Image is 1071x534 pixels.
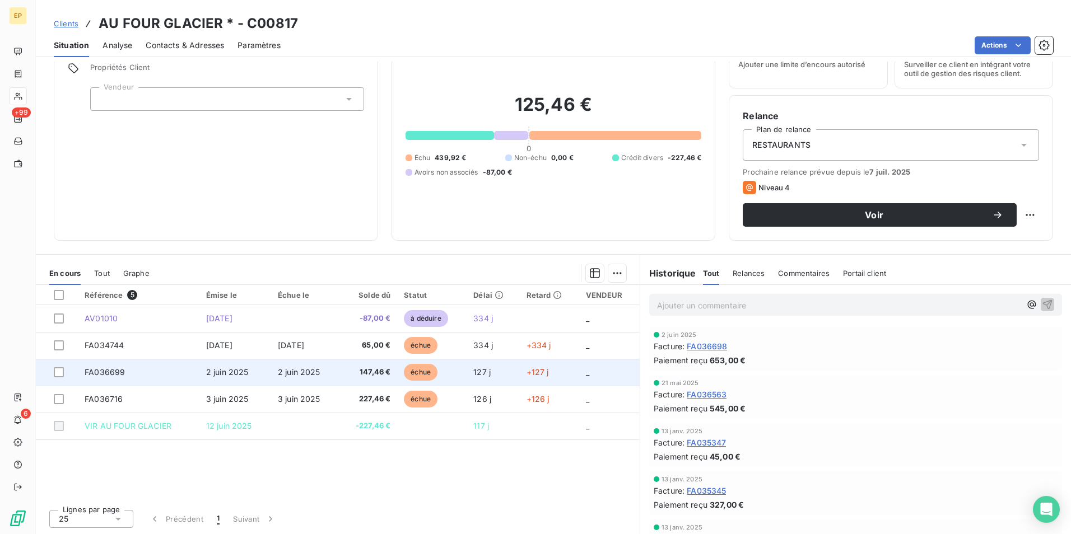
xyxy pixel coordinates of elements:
[743,109,1039,123] h6: Relance
[586,340,589,350] span: _
[527,394,550,404] span: +126 j
[1033,496,1060,523] div: Open Intercom Messenger
[654,388,684,400] span: Facture :
[586,367,589,377] span: _
[206,394,249,404] span: 3 juin 2025
[514,153,547,163] span: Non-échu
[346,340,391,351] span: 65,00 €
[415,167,478,177] span: Avoirs non associés
[346,291,391,299] div: Solde dû
[743,167,1039,176] span: Prochaine relance prévue depuis le
[710,451,741,462] span: 45,00 €
[278,340,304,350] span: [DATE]
[21,409,31,419] span: 6
[778,269,830,278] span: Commentaires
[435,153,466,163] span: 439,92 €
[710,402,746,414] span: 545,00 €
[710,354,746,366] span: 653,00 €
[404,291,460,299] div: Statut
[49,269,81,278] span: En cours
[756,210,992,219] span: Voir
[743,203,1017,227] button: Voir
[278,291,332,299] div: Échue le
[473,367,491,377] span: 127 j
[662,380,699,386] span: 21 mai 2025
[527,367,549,377] span: +127 j
[904,60,1044,78] span: Surveiller ce client en intégrant votre outil de gestion des risques client.
[85,367,125,377] span: FA036699
[621,153,663,163] span: Crédit divers
[483,167,512,177] span: -87,00 €
[404,391,437,407] span: échue
[662,524,702,531] span: 13 janv. 2025
[710,499,744,510] span: 327,00 €
[85,290,193,300] div: Référence
[404,364,437,381] span: échue
[85,340,124,350] span: FA034744
[206,291,264,299] div: Émise le
[404,310,448,327] span: à déduire
[586,291,633,299] div: VENDEUR
[278,394,320,404] span: 3 juin 2025
[85,394,123,404] span: FA036716
[54,19,78,28] span: Clients
[278,367,320,377] span: 2 juin 2025
[662,476,702,483] span: 13 janv. 2025
[404,337,437,354] span: échue
[662,331,697,338] span: 2 juin 2025
[59,513,68,524] span: 25
[217,513,220,524] span: 1
[527,144,531,153] span: 0
[123,269,150,278] span: Graphe
[687,437,726,448] span: FA035347
[346,313,391,324] span: -87,00 €
[99,13,298,34] h3: AU FOUR GLACIER * - C00817
[473,313,493,323] span: 334 j
[654,437,684,448] span: Facture :
[226,507,283,531] button: Suivant
[654,340,684,352] span: Facture :
[206,367,249,377] span: 2 juin 2025
[586,421,589,430] span: _
[662,428,702,434] span: 13 janv. 2025
[85,421,171,430] span: VIR AU FOUR GLACIER
[473,291,513,299] div: Délai
[869,167,910,176] span: 7 juil. 2025
[551,153,574,163] span: 0,00 €
[687,340,727,352] span: FA036698
[527,291,573,299] div: Retard
[206,421,252,430] span: 12 juin 2025
[473,394,491,404] span: 126 j
[687,485,726,496] span: FA035345
[473,421,489,430] span: 117 j
[654,402,707,414] span: Paiement reçu
[687,388,727,400] span: FA036563
[346,394,391,405] span: 227,46 €
[733,269,765,278] span: Relances
[9,7,27,25] div: EP
[654,485,684,496] span: Facture :
[640,266,696,280] h6: Historique
[975,36,1031,54] button: Actions
[94,269,110,278] span: Tout
[703,269,720,278] span: Tout
[843,269,886,278] span: Portail client
[346,367,391,378] span: 147,46 €
[738,60,865,69] span: Ajouter une limite d’encours autorisé
[654,451,707,462] span: Paiement reçu
[206,313,232,323] span: [DATE]
[668,153,701,163] span: -227,46 €
[85,313,118,323] span: AV01010
[654,354,707,366] span: Paiement reçu
[12,107,31,118] span: +99
[210,507,226,531] button: 1
[415,153,431,163] span: Échu
[142,507,210,531] button: Précédent
[100,94,109,104] input: Ajouter une valeur
[586,394,589,404] span: _
[654,499,707,510] span: Paiement reçu
[90,63,364,78] span: Propriétés Client
[54,18,78,29] a: Clients
[238,40,281,51] span: Paramètres
[586,313,589,323] span: _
